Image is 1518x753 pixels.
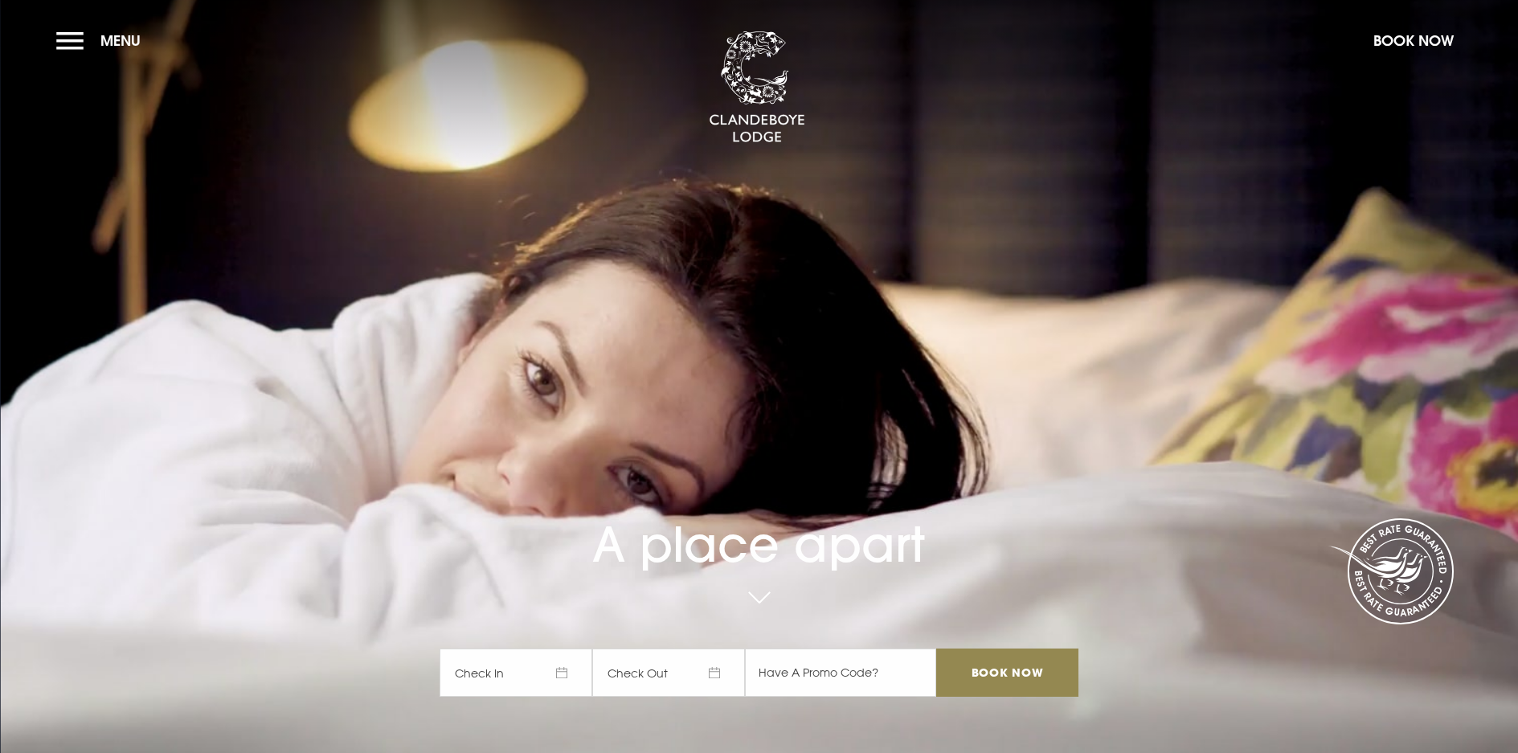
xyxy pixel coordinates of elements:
[1365,23,1462,58] button: Book Now
[100,31,141,50] span: Menu
[592,649,745,697] span: Check Out
[440,649,592,697] span: Check In
[56,23,149,58] button: Menu
[440,470,1078,573] h1: A place apart
[745,649,936,697] input: Have A Promo Code?
[936,649,1078,697] input: Book Now
[709,31,805,144] img: Clandeboye Lodge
